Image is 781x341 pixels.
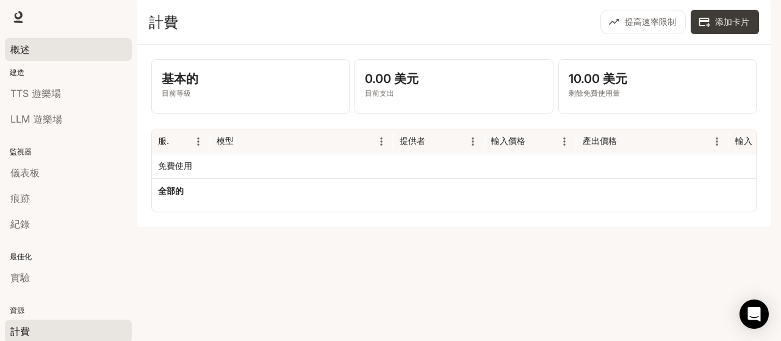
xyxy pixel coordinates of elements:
button: 種類 [171,132,189,151]
font: 服務 [158,135,175,146]
font: 全部的 [158,185,184,196]
font: 提高速率限制 [625,16,676,27]
button: 種類 [527,132,545,151]
font: 基本的 [162,71,198,86]
button: 種類 [618,132,636,151]
button: 提高速率限制 [600,10,686,34]
button: 選單 [555,132,574,151]
button: 種類 [754,132,772,151]
font: 免費使用 [158,160,192,171]
font: 模型 [217,135,234,146]
font: 目前等級 [162,88,191,98]
font: 輸入 [735,135,752,146]
button: 添加卡片 [691,10,759,34]
button: 選單 [708,132,726,151]
button: 種類 [426,132,445,151]
font: 0.00 美元 [365,71,419,86]
button: 選單 [372,132,390,151]
font: 添加卡片 [715,16,749,27]
font: 10.00 美元 [569,71,627,86]
font: 計費 [149,13,178,31]
font: 提供者 [400,135,425,146]
button: 選單 [464,132,482,151]
font: 產出價格 [583,135,617,146]
font: 輸入價格 [491,135,525,146]
button: 種類 [235,132,253,151]
font: 剩餘免費使用量 [569,88,620,98]
div: 開啟 Intercom Messenger [740,300,769,329]
font: 目前支出 [365,88,394,98]
button: 選單 [189,132,207,151]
